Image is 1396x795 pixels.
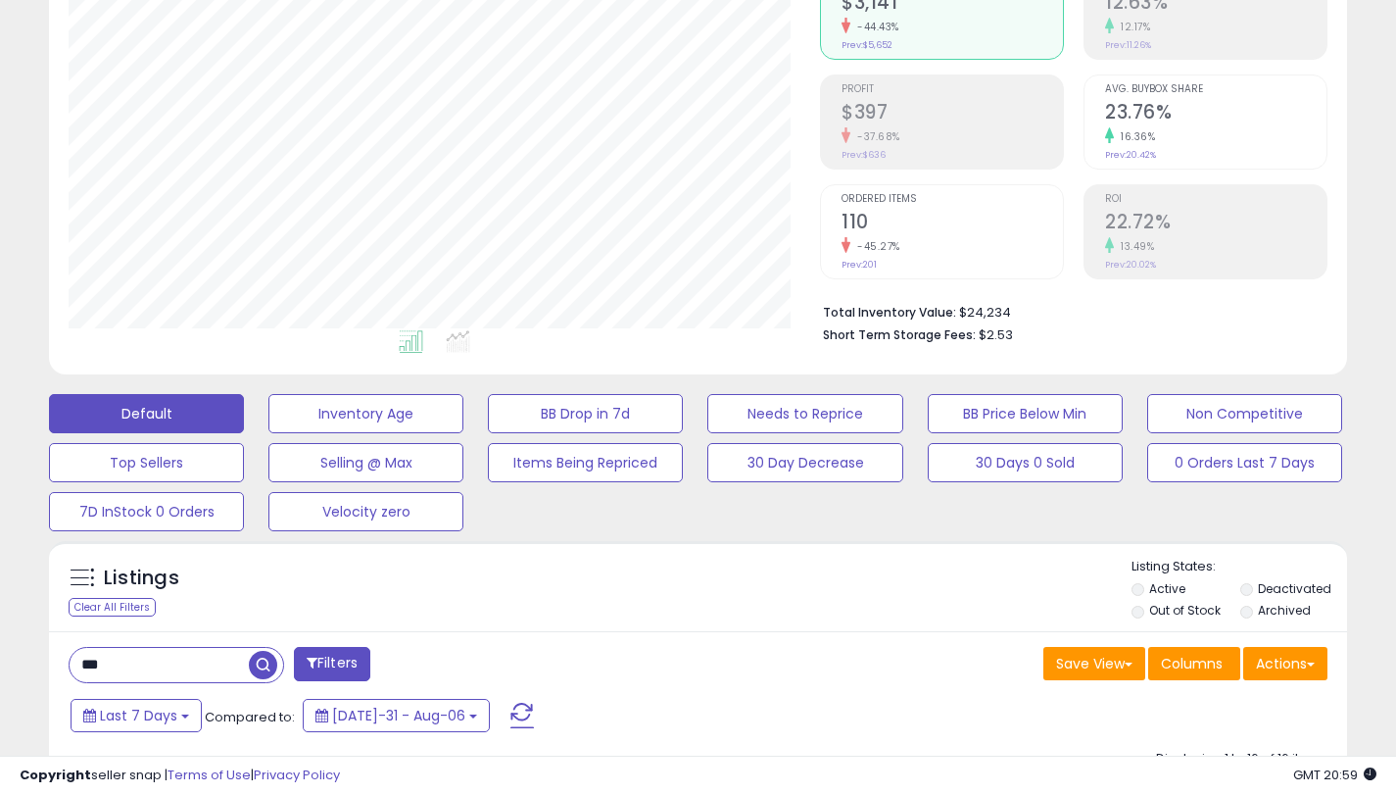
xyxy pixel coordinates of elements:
[1258,602,1311,619] label: Archived
[1293,766,1376,784] span: 2025-08-14 20:59 GMT
[1105,149,1156,161] small: Prev: 20.42%
[268,492,463,531] button: Velocity zero
[1156,750,1327,769] div: Displaying 1 to 16 of 16 items
[488,443,683,482] button: Items Being Repriced
[71,699,202,732] button: Last 7 Days
[1148,647,1240,680] button: Columns
[254,766,340,784] a: Privacy Policy
[707,443,902,482] button: 30 Day Decrease
[979,325,1013,344] span: $2.53
[850,20,899,34] small: -44.43%
[842,84,1063,95] span: Profit
[303,699,490,732] button: [DATE]-31 - Aug-06
[823,299,1313,323] li: $24,234
[100,706,177,725] span: Last 7 Days
[49,492,244,531] button: 7D InStock 0 Orders
[1161,654,1223,673] span: Columns
[1114,20,1150,34] small: 12.17%
[104,565,179,592] h5: Listings
[1149,580,1185,597] label: Active
[1105,39,1151,51] small: Prev: 11.26%
[823,326,976,343] b: Short Term Storage Fees:
[332,706,465,725] span: [DATE]-31 - Aug-06
[1105,194,1326,205] span: ROI
[842,211,1063,237] h2: 110
[842,149,886,161] small: Prev: $636
[20,767,340,785] div: seller snap | |
[1114,129,1155,144] small: 16.36%
[1258,580,1331,597] label: Deactivated
[842,101,1063,127] h2: $397
[1147,443,1342,482] button: 0 Orders Last 7 Days
[1114,239,1154,254] small: 13.49%
[1131,558,1347,576] p: Listing States:
[488,394,683,433] button: BB Drop in 7d
[49,394,244,433] button: Default
[294,647,370,681] button: Filters
[1105,84,1326,95] span: Avg. Buybox Share
[850,129,900,144] small: -37.68%
[268,443,463,482] button: Selling @ Max
[1105,211,1326,237] h2: 22.72%
[1043,647,1145,680] button: Save View
[205,708,295,726] span: Compared to:
[268,394,463,433] button: Inventory Age
[707,394,902,433] button: Needs to Reprice
[49,443,244,482] button: Top Sellers
[842,259,877,271] small: Prev: 201
[850,239,900,254] small: -45.27%
[928,443,1123,482] button: 30 Days 0 Sold
[1105,101,1326,127] h2: 23.76%
[842,194,1063,205] span: Ordered Items
[842,39,892,51] small: Prev: $5,652
[69,598,156,617] div: Clear All Filters
[1243,647,1327,680] button: Actions
[168,766,251,784] a: Terms of Use
[823,304,956,321] b: Total Inventory Value:
[928,394,1123,433] button: BB Price Below Min
[1105,259,1156,271] small: Prev: 20.02%
[1149,602,1221,619] label: Out of Stock
[20,766,91,784] strong: Copyright
[1147,394,1342,433] button: Non Competitive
